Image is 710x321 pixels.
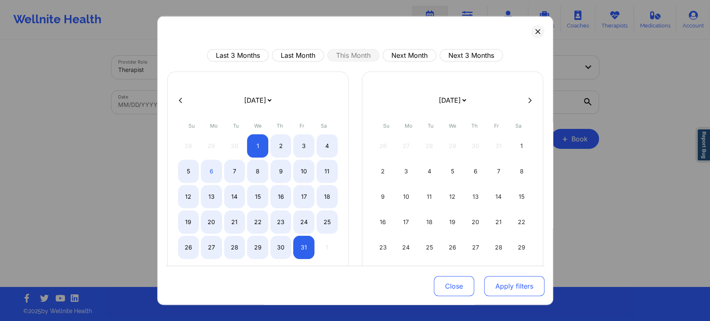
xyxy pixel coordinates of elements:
[270,185,292,208] div: Thu Oct 16 2025
[327,49,379,62] button: This Month
[270,160,292,183] div: Thu Oct 09 2025
[442,210,463,234] div: Wed Nov 19 2025
[442,185,463,208] div: Wed Nov 12 2025
[419,160,440,183] div: Tue Nov 04 2025
[383,123,389,129] abbr: Sunday
[201,236,222,259] div: Mon Oct 27 2025
[224,160,245,183] div: Tue Oct 07 2025
[373,185,394,208] div: Sun Nov 09 2025
[233,123,239,129] abbr: Tuesday
[201,160,222,183] div: Mon Oct 06 2025
[511,236,532,259] div: Sat Nov 29 2025
[465,160,486,183] div: Thu Nov 06 2025
[293,160,314,183] div: Fri Oct 10 2025
[178,160,199,183] div: Sun Oct 05 2025
[247,236,268,259] div: Wed Oct 29 2025
[178,236,199,259] div: Sun Oct 26 2025
[224,236,245,259] div: Tue Oct 28 2025
[224,185,245,208] div: Tue Oct 14 2025
[405,123,412,129] abbr: Monday
[321,123,327,129] abbr: Saturday
[293,185,314,208] div: Fri Oct 17 2025
[396,185,417,208] div: Mon Nov 10 2025
[178,185,199,208] div: Sun Oct 12 2025
[419,236,440,259] div: Tue Nov 25 2025
[247,210,268,234] div: Wed Oct 22 2025
[488,185,509,208] div: Fri Nov 14 2025
[224,210,245,234] div: Tue Oct 21 2025
[277,123,283,129] abbr: Thursday
[434,276,474,296] button: Close
[373,236,394,259] div: Sun Nov 23 2025
[299,123,304,129] abbr: Friday
[488,160,509,183] div: Fri Nov 07 2025
[440,49,503,62] button: Next 3 Months
[494,123,499,129] abbr: Friday
[396,160,417,183] div: Mon Nov 03 2025
[317,210,338,234] div: Sat Oct 25 2025
[247,160,268,183] div: Wed Oct 08 2025
[515,123,522,129] abbr: Saturday
[511,160,532,183] div: Sat Nov 08 2025
[293,210,314,234] div: Fri Oct 24 2025
[465,185,486,208] div: Thu Nov 13 2025
[270,236,292,259] div: Thu Oct 30 2025
[488,236,509,259] div: Fri Nov 28 2025
[270,210,292,234] div: Thu Oct 23 2025
[373,261,394,284] div: Sun Nov 30 2025
[465,236,486,259] div: Thu Nov 27 2025
[383,49,436,62] button: Next Month
[207,49,269,62] button: Last 3 Months
[247,134,268,158] div: Wed Oct 01 2025
[373,160,394,183] div: Sun Nov 02 2025
[373,210,394,234] div: Sun Nov 16 2025
[254,123,262,129] abbr: Wednesday
[442,160,463,183] div: Wed Nov 05 2025
[442,236,463,259] div: Wed Nov 26 2025
[488,210,509,234] div: Fri Nov 21 2025
[270,134,292,158] div: Thu Oct 02 2025
[396,236,417,259] div: Mon Nov 24 2025
[210,123,218,129] abbr: Monday
[419,210,440,234] div: Tue Nov 18 2025
[419,185,440,208] div: Tue Nov 11 2025
[293,236,314,259] div: Fri Oct 31 2025
[178,210,199,234] div: Sun Oct 19 2025
[449,123,456,129] abbr: Wednesday
[201,185,222,208] div: Mon Oct 13 2025
[511,185,532,208] div: Sat Nov 15 2025
[511,134,532,158] div: Sat Nov 01 2025
[317,160,338,183] div: Sat Oct 11 2025
[247,185,268,208] div: Wed Oct 15 2025
[428,123,433,129] abbr: Tuesday
[511,210,532,234] div: Sat Nov 22 2025
[188,123,195,129] abbr: Sunday
[484,276,544,296] button: Apply filters
[471,123,477,129] abbr: Thursday
[201,210,222,234] div: Mon Oct 20 2025
[272,49,324,62] button: Last Month
[465,210,486,234] div: Thu Nov 20 2025
[317,185,338,208] div: Sat Oct 18 2025
[317,134,338,158] div: Sat Oct 04 2025
[293,134,314,158] div: Fri Oct 03 2025
[396,210,417,234] div: Mon Nov 17 2025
